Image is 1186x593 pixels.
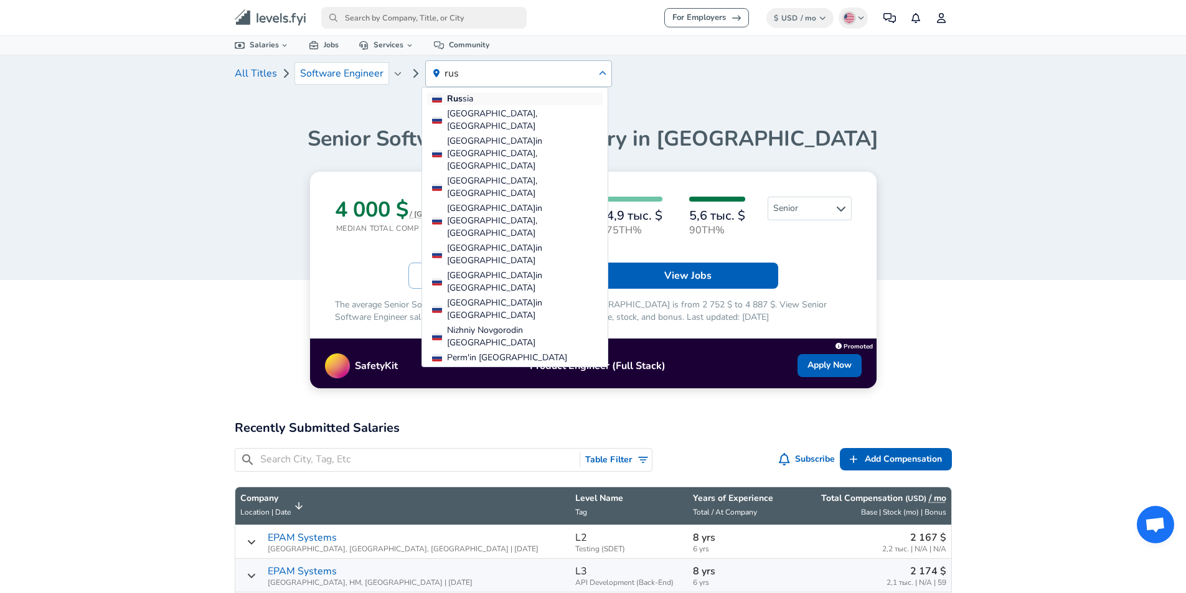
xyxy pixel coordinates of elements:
[447,324,516,336] span: Nizhniy Novgorod
[432,304,442,314] img: Novosibirsk's country flag
[791,492,946,520] span: Total Compensation (USD) / moBase | Stock (mo) | Bonus
[861,507,946,517] span: Base | Stock (mo) | Bonus
[693,507,757,517] span: Total / At Company
[427,135,603,172] a: Moscow's country flag[GEOGRAPHIC_DATA]in [GEOGRAPHIC_DATA], [GEOGRAPHIC_DATA]
[432,332,442,342] img: Nizhniy Novgorod's country flag
[882,530,946,545] p: 2 167 $
[887,579,946,587] span: 2,1 тыс. | N/A | 59
[664,8,749,27] a: For Employers
[427,297,603,322] a: Novosibirsk's country flag[GEOGRAPHIC_DATA]in [GEOGRAPHIC_DATA]
[235,61,277,86] a: All Titles
[693,530,781,545] p: 8 yrs
[447,352,603,364] span: in [GEOGRAPHIC_DATA]
[766,8,834,28] button: $USD/ mo
[835,340,873,351] a: Promoted
[445,66,596,82] input: Search Location
[905,493,926,504] button: (USD)
[325,353,350,378] img: Promo Logo
[447,242,535,254] span: [GEOGRAPHIC_DATA]
[840,448,952,471] a: Add Compensation
[268,530,337,545] a: EPAM Systems
[427,242,603,267] a: Kazan's country flag[GEOGRAPHIC_DATA]in [GEOGRAPHIC_DATA]
[447,93,463,105] strong: Rus
[693,545,781,553] span: 6 yrs
[447,297,535,309] span: [GEOGRAPHIC_DATA]
[606,223,662,238] p: 75th%
[432,182,442,192] img: Saint Petersburg Metro Area, RU's country flag
[408,263,588,289] a: 💪ContributeYour Salary
[447,269,603,294] span: in [GEOGRAPHIC_DATA]
[447,202,535,214] span: [GEOGRAPHIC_DATA]
[398,358,798,373] p: Product Engineer (Full Stack)
[781,13,798,23] span: USD
[336,223,492,234] p: Median Total Comp
[693,579,781,587] span: 6 yrs
[575,564,587,579] p: L3
[689,209,745,223] h6: 5,6 тыс. $
[410,210,492,219] button: / [GEOGRAPHIC_DATA]
[335,299,852,324] p: The average Senior Software Engineer monthly Salary range in [GEOGRAPHIC_DATA] is from 2 752 $ to...
[432,149,442,159] img: Moscow's country flag
[774,13,778,23] span: $
[240,492,291,505] p: Company
[865,452,942,467] span: Add Compensation
[240,507,291,517] span: Location | Date
[839,7,868,29] button: English (US)
[693,564,781,579] p: 8 yrs
[447,242,603,267] span: in [GEOGRAPHIC_DATA]
[427,324,603,349] a: Nizhniy Novgorod's country flagNizhniy Novgorodin [GEOGRAPHIC_DATA]
[432,94,442,104] img: Russia's country flag
[606,209,662,223] h6: 4,9 тыс. $
[349,36,424,54] a: Services
[575,492,683,505] p: Level Name
[427,202,603,240] a: Saint Petersburg's country flag[GEOGRAPHIC_DATA]in [GEOGRAPHIC_DATA], [GEOGRAPHIC_DATA]
[447,202,603,240] span: in [GEOGRAPHIC_DATA], [GEOGRAPHIC_DATA]
[427,93,603,105] a: Russia's country flagRussia
[768,197,851,220] span: Senior
[447,297,603,322] span: in [GEOGRAPHIC_DATA]
[844,13,854,23] img: English (US)
[432,277,442,287] img: Ekaterinburg's country flag
[575,507,587,517] span: Tag
[776,448,840,471] button: Subscribe
[447,108,537,132] span: [GEOGRAPHIC_DATA], [GEOGRAPHIC_DATA]
[887,564,946,579] p: 2 174 $
[689,223,745,238] p: 90th%
[447,135,603,172] span: in [GEOGRAPHIC_DATA], [GEOGRAPHIC_DATA]
[225,36,299,54] a: Salaries
[321,7,527,29] input: Search by Company, Title, or City
[929,492,946,505] button: / mo
[1137,506,1174,543] div: Открытый чат
[821,492,946,505] p: Total Compensation
[220,5,967,30] nav: primary
[294,62,389,85] a: Software Engineer
[463,93,473,105] span: sia
[260,452,575,467] input: Search City, Tag, Etc
[693,492,781,505] p: Years of Experience
[432,353,442,363] img: Perm''s country flag
[235,418,952,438] h2: Recently Submitted Salaries
[299,36,349,54] a: Jobs
[575,545,683,553] span: Testing (SDET)
[801,13,816,23] span: / mo
[447,324,603,349] span: in [GEOGRAPHIC_DATA]
[300,68,384,79] span: Software Engineer
[432,250,442,259] img: Kazan's country flag
[355,358,398,373] p: SafetyKit
[427,352,603,364] a: Perm''s country flagPerm'in [GEOGRAPHIC_DATA]
[424,36,499,54] a: Community
[427,269,603,294] a: Ekaterinburg's country flag[GEOGRAPHIC_DATA]in [GEOGRAPHIC_DATA]
[575,579,683,587] span: API Development (Back-End)
[664,268,712,283] p: View Jobs
[447,135,535,147] span: [GEOGRAPHIC_DATA]
[432,216,442,226] img: Saint Petersburg's country flag
[335,197,492,223] h3: 4 000 $
[575,530,587,545] p: L2
[882,545,946,553] span: 2,2 тыс. | N/A | N/A
[598,263,778,289] a: View Jobs
[235,126,952,152] h1: Senior Software Engineer Salary in [GEOGRAPHIC_DATA]
[268,579,473,587] span: [GEOGRAPHIC_DATA], HM, [GEOGRAPHIC_DATA] | [DATE]
[447,175,537,199] span: [GEOGRAPHIC_DATA], [GEOGRAPHIC_DATA]
[798,354,862,377] a: Apply Now
[447,352,469,363] span: Perm'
